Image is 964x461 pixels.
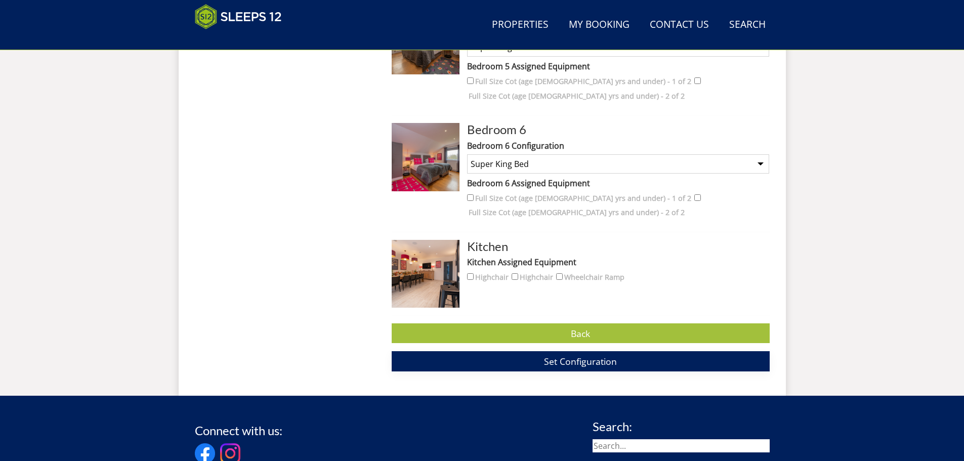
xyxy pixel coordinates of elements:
label: Bedroom 6 Assigned Equipment [467,177,769,189]
span: Set Configuration [544,355,617,367]
iframe: Customer reviews powered by Trustpilot [190,35,296,44]
label: Kitchen Assigned Equipment [467,256,769,268]
label: Full Size Cot (age [DEMOGRAPHIC_DATA] yrs and under) - 2 of 2 [469,207,685,218]
button: Set Configuration [392,351,770,371]
a: My Booking [565,14,634,36]
a: Contact Us [646,14,713,36]
label: Highchair [520,272,553,283]
label: Bedroom 6 Configuration [467,140,769,152]
label: Full Size Cot (age [DEMOGRAPHIC_DATA] yrs and under) - 2 of 2 [469,91,685,102]
label: Highchair [475,272,509,283]
input: Search... [593,439,770,452]
h3: Bedroom 6 [467,123,769,136]
label: Full Size Cot (age [DEMOGRAPHIC_DATA] yrs and under) - 1 of 2 [475,193,691,204]
img: Sleeps 12 [195,4,282,29]
h3: Search: [593,420,770,433]
h3: Connect with us: [195,424,282,437]
label: Full Size Cot (age [DEMOGRAPHIC_DATA] yrs and under) - 1 of 2 [475,76,691,87]
label: Bedroom 5 Assigned Equipment [467,60,769,72]
a: Back [392,323,770,343]
img: Room Image [392,240,459,308]
label: Wheelchair Ramp [564,272,624,283]
a: Properties [488,14,553,36]
h3: Kitchen [467,240,769,253]
a: Search [725,14,770,36]
img: Room Image [392,123,459,191]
